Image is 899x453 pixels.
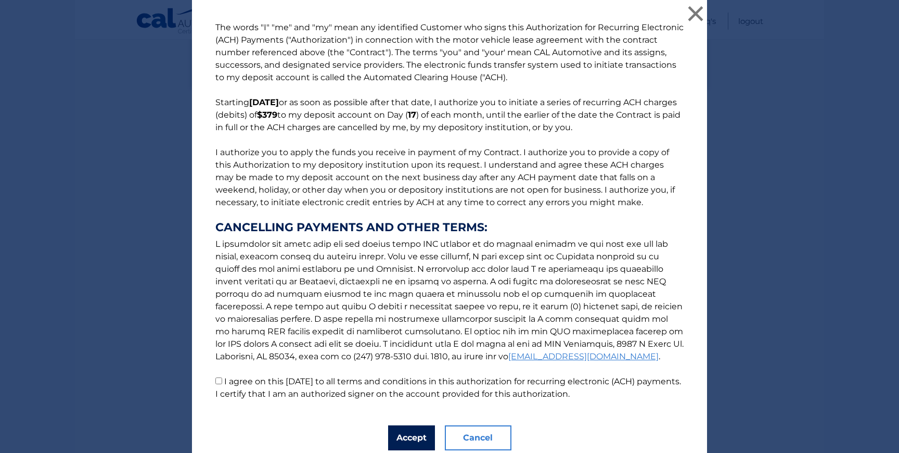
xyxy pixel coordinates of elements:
[249,97,279,107] b: [DATE]
[205,21,694,400] p: The words "I" "me" and "my" mean any identified Customer who signs this Authorization for Recurri...
[445,425,511,450] button: Cancel
[685,3,706,24] button: ×
[215,376,681,399] label: I agree on this [DATE] to all terms and conditions in this authorization for recurring electronic...
[257,110,277,120] b: $379
[388,425,435,450] button: Accept
[408,110,416,120] b: 17
[508,351,659,361] a: [EMAIL_ADDRESS][DOMAIN_NAME]
[215,221,684,234] strong: CANCELLING PAYMENTS AND OTHER TERMS:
